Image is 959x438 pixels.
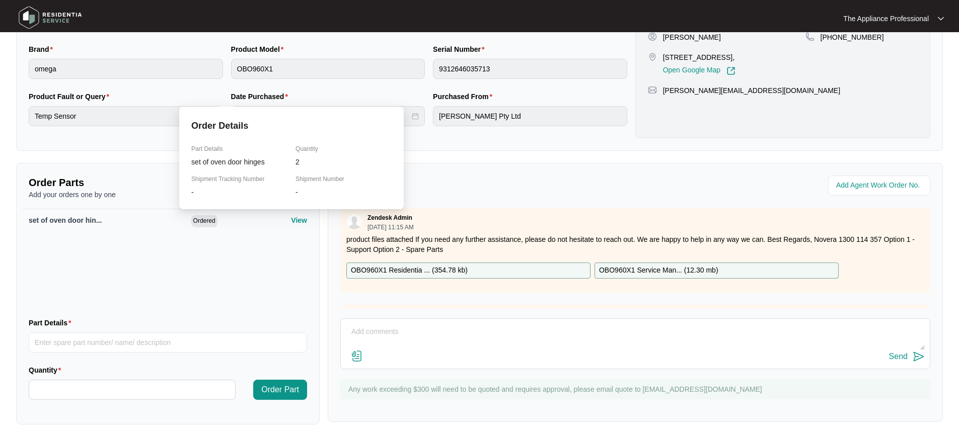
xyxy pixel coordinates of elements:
[29,216,102,224] span: set of oven door hin...
[663,32,721,42] p: [PERSON_NAME]
[296,157,392,167] p: 2
[191,157,287,167] p: set of oven door hinges
[191,119,392,145] p: Order Details
[599,265,718,276] p: OBO960X1 Service Man... ( 12.30 mb )
[29,59,223,79] input: Brand
[296,175,392,183] p: Shipment Number
[29,176,307,190] p: Order Parts
[253,380,307,400] button: Order Part
[889,352,908,361] div: Send
[29,92,113,102] label: Product Fault or Query
[29,44,57,54] label: Brand
[938,16,944,21] img: dropdown arrow
[231,44,288,54] label: Product Model
[29,380,235,399] input: Quantity
[663,52,735,62] p: [STREET_ADDRESS],
[913,351,925,363] img: send-icon.svg
[296,145,392,153] p: Quantity
[663,85,840,96] p: [PERSON_NAME][EMAIL_ADDRESS][DOMAIN_NAME]
[347,214,362,229] img: user.svg
[648,32,657,41] img: user-pin
[261,384,299,396] span: Order Part
[231,59,425,79] input: Product Model
[29,332,307,353] input: Part Details
[367,214,412,222] p: Zendesk Admin
[726,66,735,75] img: Link-External
[15,3,86,33] img: residentia service logo
[191,175,287,183] p: Shipment Tracking Number
[821,32,884,42] p: [PHONE_NUMBER]
[191,187,287,197] p: -
[291,215,307,225] p: View
[348,384,925,394] p: Any work exceeding $300 will need to be quoted and requires approval, please email quote to [EMAI...
[29,190,307,200] p: Add your orders one by one
[433,106,627,126] input: Purchased From
[346,234,924,254] p: product files attached If you need any further assistance, please do not hesitate to reach out. W...
[433,59,627,79] input: Serial Number
[805,32,815,41] img: map-pin
[29,318,76,328] label: Part Details
[648,85,657,95] img: map-pin
[433,44,488,54] label: Serial Number
[231,92,292,102] label: Date Purchased
[836,180,924,192] input: Add Agent Work Order No.
[433,92,496,102] label: Purchased From
[889,350,925,364] button: Send
[340,176,628,190] p: Comments
[191,215,217,227] span: Ordered
[29,365,65,375] label: Quantity
[367,224,414,230] p: [DATE] 11:15 AM
[648,52,657,61] img: map-pin
[843,14,929,24] p: The Appliance Professional
[296,187,392,197] p: -
[663,66,735,75] a: Open Google Map
[191,145,287,153] p: Part Details
[29,106,223,126] input: Product Fault or Query
[351,265,468,276] p: OBO960X1 Residentia ... ( 354.78 kb )
[351,350,363,362] img: file-attachment-doc.svg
